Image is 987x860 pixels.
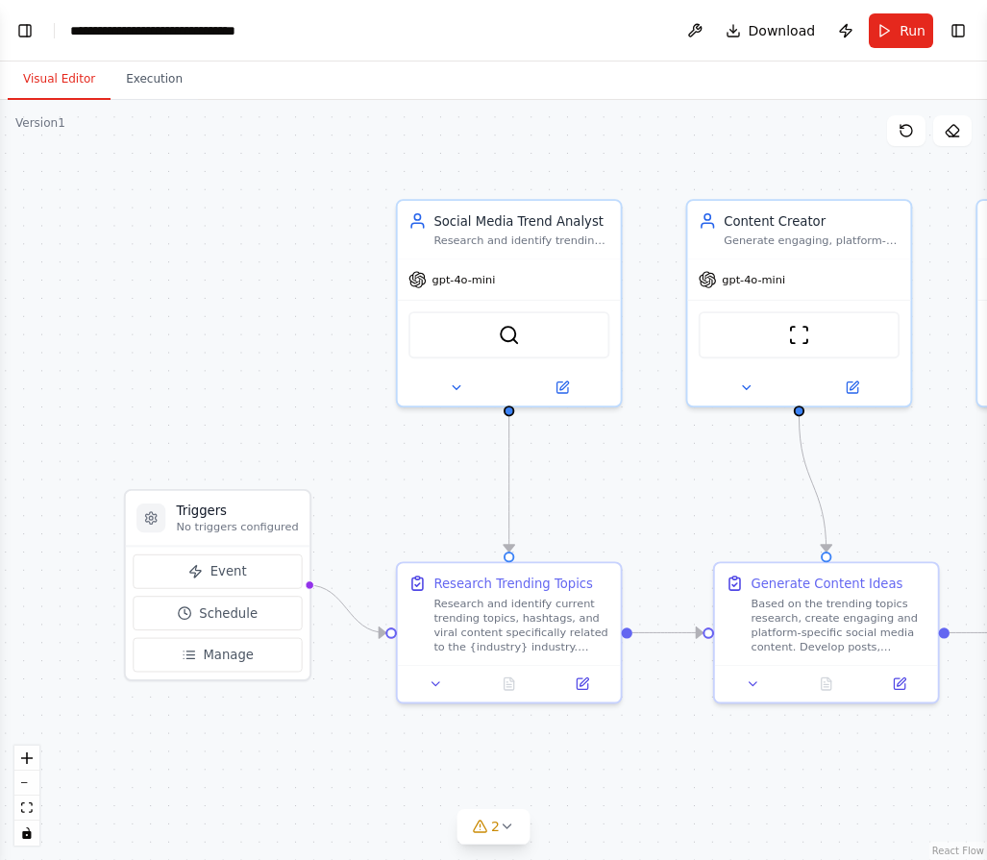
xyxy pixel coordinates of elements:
button: Open in side panel [511,377,614,399]
g: Edge from fa42c77e-f51f-49a1-8031-22794b0faef5 to 338ba4d9-53ae-4df1-8637-5baaef82d0ad [632,624,703,642]
button: Download [718,13,824,48]
button: Show right sidebar [945,17,972,44]
a: React Flow attribution [932,846,984,856]
span: gpt-4o-mini [432,273,496,287]
span: Schedule [199,604,258,623]
nav: breadcrumb [70,21,286,40]
button: Schedule [133,596,302,630]
button: zoom out [14,771,39,796]
img: ScrapeWebsiteTool [788,324,810,346]
button: Open in side panel [868,673,930,695]
div: Generate Content Ideas [751,575,902,593]
button: zoom in [14,746,39,771]
button: Event [133,554,302,589]
div: Social Media Trend Analyst [433,211,609,230]
div: Version 1 [15,115,65,131]
button: No output available [788,673,865,695]
div: Research and identify current trending topics, hashtags, and viral content specifically related t... [433,596,609,653]
div: Research Trending TopicsResearch and identify current trending topics, hashtags, and viral conten... [396,561,623,703]
button: Manage [133,638,302,673]
button: Run [869,13,933,48]
h3: Triggers [177,502,299,520]
div: Social Media Trend AnalystResearch and identify trending topics, hashtags, and viral content in t... [396,199,623,407]
div: Research and identify trending topics, hashtags, and viral content in the {industry} industry to ... [433,233,609,248]
span: gpt-4o-mini [722,273,785,287]
button: toggle interactivity [14,821,39,846]
g: Edge from triggers to fa42c77e-f51f-49a1-8031-22794b0faef5 [308,576,385,641]
div: TriggersNo triggers configuredEventScheduleManage [124,489,311,681]
div: Generate engaging, platform-specific social media content including posts, captions, and content ... [724,233,900,248]
button: Show left sidebar [12,17,38,44]
p: No triggers configured [177,520,299,534]
div: Based on the trending topics research, create engaging and platform-specific social media content... [751,596,926,653]
span: Download [749,21,816,40]
div: Content CreatorGenerate engaging, platform-specific social media content including posts, caption... [686,199,913,407]
span: Manage [203,646,253,664]
span: Run [900,21,925,40]
button: No output available [471,673,548,695]
div: Research Trending Topics [433,575,593,593]
span: Event [210,562,247,580]
g: Edge from 6b856a63-3742-48d9-b9d5-e6dbb28eefd8 to 338ba4d9-53ae-4df1-8637-5baaef82d0ad [790,417,835,553]
img: SerperDevTool [498,324,520,346]
button: Execution [111,60,198,100]
button: 2 [456,809,531,845]
button: Open in side panel [551,673,613,695]
g: Edge from 636f9967-aa27-4fd7-8c00-ca2d65f3ea9e to fa42c77e-f51f-49a1-8031-22794b0faef5 [500,417,518,553]
div: Generate Content IdeasBased on the trending topics research, create engaging and platform-specifi... [713,561,940,703]
div: React Flow controls [14,746,39,846]
button: Open in side panel [801,377,903,399]
span: 2 [491,817,500,836]
button: fit view [14,796,39,821]
div: Content Creator [724,211,900,230]
button: Visual Editor [8,60,111,100]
